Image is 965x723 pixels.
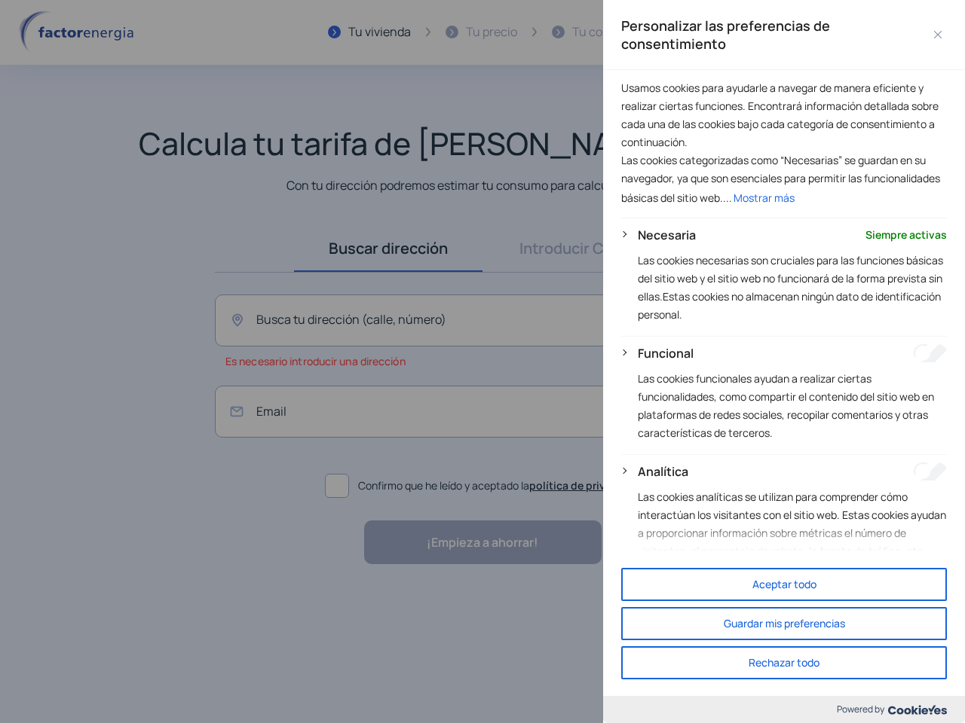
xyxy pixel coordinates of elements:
[621,79,947,151] p: Usamos cookies para ayudarle a navegar de manera eficiente y realizar ciertas funciones. Encontra...
[621,151,947,209] p: Las cookies categorizadas como “Necesarias” se guardan en su navegador, ya que son esenciales par...
[621,607,947,640] button: Guardar mis preferencias
[914,344,947,362] input: Permitir Funcional
[732,188,796,209] button: Mostrar más
[638,462,688,480] button: Analítica
[621,568,947,601] button: Aceptar todo
[621,17,930,53] span: Personalizar las preferencias de consentimiento
[934,31,942,38] img: Close
[865,226,947,244] span: Siempre activas
[638,370,947,442] p: Las cookies funcionales ayudan a realizar ciertas funcionalidades, como compartir el contenido de...
[888,705,947,715] img: Cookieyes logo
[638,488,947,560] p: Las cookies analíticas se utilizan para comprender cómo interactúan los visitantes con el sitio w...
[603,696,965,723] div: Powered by
[638,226,696,244] button: Necesaria
[914,462,947,480] input: Permitir Analítica
[621,646,947,679] button: Rechazar todo
[638,252,947,324] p: Las cookies necesarias son cruciales para las funciones básicas del sitio web y el sitio web no f...
[638,344,694,362] button: Funcional
[930,26,947,44] button: Cerca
